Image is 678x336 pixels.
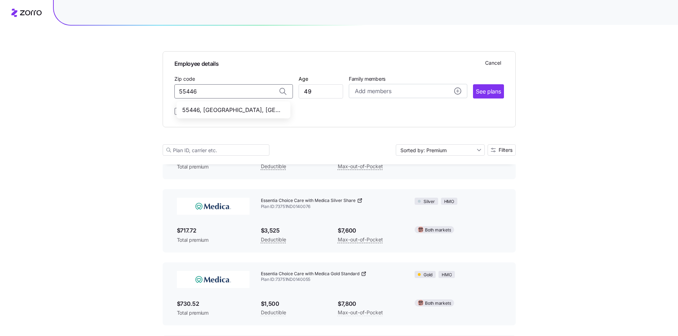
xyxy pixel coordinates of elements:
[182,106,282,114] span: 55446, [GEOGRAPHIC_DATA], [GEOGRAPHIC_DATA]
[174,75,195,83] label: Zip code
[424,198,435,205] span: Silver
[338,226,403,235] span: $7,600
[177,198,249,215] img: Medica
[177,236,249,244] span: Total premium
[177,163,249,170] span: Total premium
[261,198,356,204] span: Essentia Choice Care with Medica Silver Share
[396,144,485,156] input: Sort by
[177,226,249,235] span: $717.72
[349,75,467,82] span: Family members
[454,87,461,95] svg: add icon
[499,148,513,153] span: Filters
[476,87,501,96] span: See plans
[425,227,451,234] span: Both markets
[261,235,286,244] span: Deductible
[482,57,504,69] button: Cancel
[338,299,403,308] span: $7,800
[177,271,249,288] img: Medica
[299,84,343,98] input: Age
[174,84,293,98] input: Zip code
[261,162,286,171] span: Deductible
[444,198,454,205] span: HMO
[442,272,452,278] span: HMO
[473,84,504,98] button: See plans
[349,84,467,98] button: Add membersadd icon
[488,144,516,156] button: Filters
[355,87,391,96] span: Add members
[338,235,383,244] span: Max-out-of-Pocket
[261,299,326,308] span: $1,500
[261,226,326,235] span: $3,525
[299,75,308,83] label: Age
[177,299,249,308] span: $730.52
[261,204,404,210] span: Plan ID: 73751ND0140076
[338,308,383,317] span: Max-out-of-Pocket
[425,300,451,307] span: Both markets
[261,277,404,283] span: Plan ID: 73751ND0140055
[261,271,359,277] span: Essentia Choice Care with Medica Gold Standard
[163,144,269,156] input: Plan ID, carrier etc.
[485,59,501,66] span: Cancel
[174,57,219,68] span: Employee details
[424,272,432,278] span: Gold
[338,162,383,171] span: Max-out-of-Pocket
[177,309,249,316] span: Total premium
[261,308,286,317] span: Deductible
